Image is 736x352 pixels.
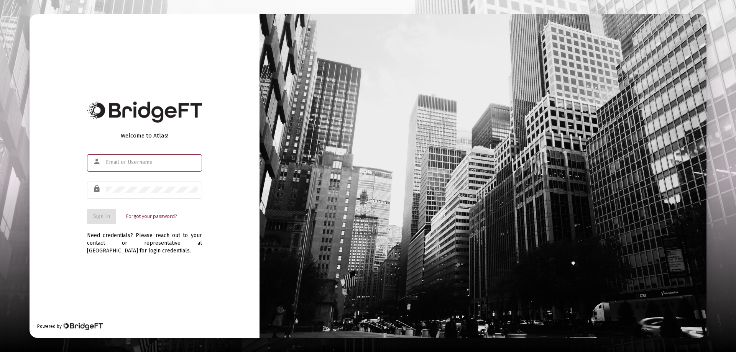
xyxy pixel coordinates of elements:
mat-icon: lock [93,184,102,193]
span: Sign In [93,213,110,219]
img: Bridge Financial Technology Logo [87,101,202,123]
div: Welcome to Atlas! [87,132,202,139]
mat-icon: person [93,157,102,166]
div: Powered by [37,323,103,330]
button: Sign In [87,209,116,224]
input: Email or Username [106,159,198,165]
div: Need credentials? Please reach out to your contact or representative at [GEOGRAPHIC_DATA] for log... [87,224,202,255]
a: Forgot your password? [126,213,177,220]
img: Bridge Financial Technology Logo [62,323,103,330]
